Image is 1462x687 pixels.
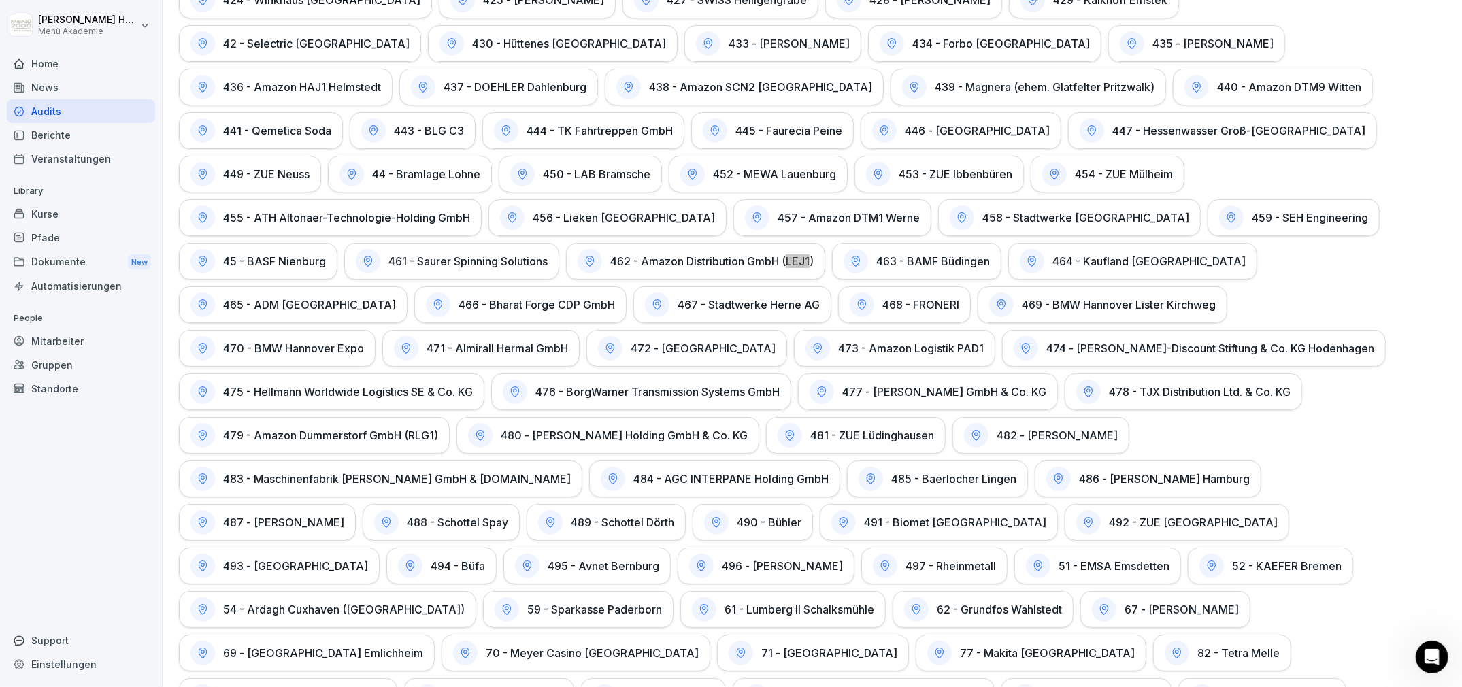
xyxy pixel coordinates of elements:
a: Mitarbeiter [7,329,155,353]
div: Pfade [7,226,155,250]
h1: 54 - Ardagh Cuxhaven ([GEOGRAPHIC_DATA]) [223,603,465,616]
h1: 475 - Hellmann Worldwide Logistics SE & Co. KG [223,385,473,399]
h1: 44 - Bramlage Lohne [372,167,480,181]
a: 461 - Saurer Spinning Solutions [344,243,559,280]
a: 69 - [GEOGRAPHIC_DATA] Emlichheim [179,635,435,671]
div: Dokumente [7,250,155,275]
a: 490 - Bühler [693,504,813,541]
button: Start recording [86,445,97,456]
h1: 497 - Rheinmetall [906,559,996,573]
div: [PERSON_NAME] 👋Willkommen in Bounti 🙌Schaue dich um! Wenn du Fragen hast, antworte einfach auf di... [11,78,223,182]
h1: 51 - EMSA Emsdetten [1059,559,1169,573]
h1: 438 - Amazon SCN2 [GEOGRAPHIC_DATA] [649,80,872,94]
h1: 468 - FRONERI [882,298,959,312]
a: 477 - [PERSON_NAME] GmbH & Co. KG [798,373,1058,410]
h1: 478 - TJX Distribution Ltd. & Co. KG [1109,385,1291,399]
p: People [7,307,155,329]
a: 478 - TJX Distribution Ltd. & Co. KG [1065,373,1302,410]
h1: 466 - Bharat Forge CDP GmbH [459,298,615,312]
div: Ziar sagt… [11,78,261,212]
button: Sende eine Nachricht… [233,440,255,462]
div: Standorte [7,377,155,401]
h1: 446 - [GEOGRAPHIC_DATA] [905,124,1050,137]
h1: 486 - [PERSON_NAME] Hamburg [1079,472,1250,486]
h1: 473 - Amazon Logistik PAD1 [838,341,984,355]
h1: 467 - Stadtwerke Herne AG [678,298,820,312]
h1: 452 - MEWA Lauenburg [713,167,836,181]
h1: 61 - Lumberg II Schalksmühle [725,603,874,616]
h1: 69 - [GEOGRAPHIC_DATA] Emlichheim [223,646,423,660]
h1: 59 - Sparkasse Paderborn [527,603,662,616]
h1: 469 - BMW Hannover Lister Kirchweg [1022,298,1216,312]
h1: 493 - [GEOGRAPHIC_DATA] [223,559,368,573]
button: GIF-Auswahl [65,445,76,456]
h1: 494 - Büfa [431,559,485,573]
a: Automatisierungen [7,274,155,298]
h1: 489 - Schottel Dörth [571,516,674,529]
a: 465 - ADM [GEOGRAPHIC_DATA] [179,286,408,323]
h1: 474 - [PERSON_NAME]-Discount Stiftung & Co. KG Hodenhagen [1046,341,1374,355]
a: 469 - BMW Hannover Lister Kirchweg [978,286,1227,323]
textarea: Nachricht senden... [12,417,261,440]
a: Audits [7,99,155,123]
h1: 485 - Baerlocher Lingen [891,472,1016,486]
a: 493 - [GEOGRAPHIC_DATA] [179,548,380,584]
a: 459 - SEH Engineering [1208,199,1380,236]
a: 470 - BMW Hannover Expo [179,330,376,367]
a: 440 - Amazon DTM9 Witten [1173,69,1373,105]
h1: 491 - Biomet [GEOGRAPHIC_DATA] [864,516,1046,529]
a: 444 - TK Fahrtreppen GmbH [482,112,684,149]
a: 473 - Amazon Logistik PAD1 [794,330,995,367]
a: 482 - [PERSON_NAME] [952,417,1129,454]
a: 44 - Bramlage Lohne [328,156,492,192]
h1: 481 - ZUE Lüdinghausen [810,429,934,442]
h1: 52 - KAEFER Bremen [1232,559,1342,573]
div: Veranstaltungen [7,147,155,171]
a: 430 - Hüttenes [GEOGRAPHIC_DATA] [428,25,678,62]
a: 485 - Baerlocher Lingen [847,460,1028,497]
a: 67 - [PERSON_NAME] [1080,591,1250,628]
a: 494 - Büfa [386,548,497,584]
img: Profile image for Ziar [39,7,61,29]
h1: 482 - [PERSON_NAME] [997,429,1118,442]
a: 456 - Lieken [GEOGRAPHIC_DATA] [488,199,727,236]
a: 475 - Hellmann Worldwide Logistics SE & Co. KG [179,373,484,410]
a: 481 - ZUE Lüdinghausen [766,417,946,454]
a: 54 - Ardagh Cuxhaven ([GEOGRAPHIC_DATA]) [179,591,476,628]
div: Kurse [7,202,155,226]
a: 453 - ZUE Ibbenbüren [854,156,1024,192]
h1: 441 - Qemetica Soda [223,124,331,137]
h1: 453 - ZUE Ibbenbüren [899,167,1012,181]
h1: Ziar [66,7,87,17]
button: go back [9,5,35,31]
h1: 77 - Makita [GEOGRAPHIC_DATA] [960,646,1135,660]
h1: 487 - [PERSON_NAME] [223,516,344,529]
h1: 454 - ZUE Mülheim [1075,167,1173,181]
a: 433 - [PERSON_NAME] [684,25,861,62]
a: Berichte [7,123,155,147]
a: 447 - Hessenwasser Groß-[GEOGRAPHIC_DATA] [1068,112,1377,149]
a: 45 - BASF Nienburg [179,243,337,280]
h1: 440 - Amazon DTM9 Witten [1217,80,1361,94]
a: DokumenteNew [7,250,155,275]
p: Library [7,180,155,202]
a: 486 - [PERSON_NAME] Hamburg [1035,460,1261,497]
a: 62 - Grundfos Wahlstedt [893,591,1074,628]
h1: 42 - Selectric [GEOGRAPHIC_DATA] [223,37,410,50]
h1: 436 - Amazon HAJ1 Helmstedt [223,80,381,94]
a: Einstellungen [7,652,155,676]
h1: 445 - Faurecia Peine [735,124,842,137]
h1: 462 - Amazon Distribution GmbH (LEJ1) [610,254,814,268]
h1: 71 - [GEOGRAPHIC_DATA] [761,646,897,660]
a: 439 - Magnera (ehem. Glatfelter Pritzwalk) [891,69,1166,105]
h1: 67 - [PERSON_NAME] [1125,603,1239,616]
a: 449 - ZUE Neuss [179,156,321,192]
a: 446 - [GEOGRAPHIC_DATA] [861,112,1061,149]
a: 496 - [PERSON_NAME] [678,548,854,584]
h1: 443 - BLG C3 [394,124,464,137]
h1: 490 - Bühler [737,516,801,529]
a: 491 - Biomet [GEOGRAPHIC_DATA] [820,504,1058,541]
a: Gruppen [7,353,155,377]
